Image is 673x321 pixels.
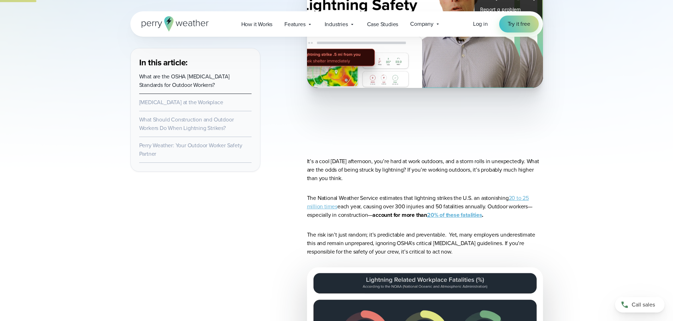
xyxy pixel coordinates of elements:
a: Call sales [615,297,665,313]
span: Try it free [508,20,530,28]
p: It’s a cool [DATE] afternoon, you’re hard at work outdoors, and a storm rolls in unexpectedly. Wh... [307,157,543,183]
a: [MEDICAL_DATA] at the Workplace [139,98,223,106]
a: Case Studies [361,17,405,31]
a: What Should Construction and Outdoor Workers Do When Lightning Strikes? [139,115,234,132]
iframe: Listen to a Podcast on Lightning Safety for Outdoor Workers Video [307,99,543,135]
a: 20% of these fatalities [427,211,482,219]
p: The risk isn’t just random; it’s predictable and preventable. Yet, many employers underestimate t... [307,231,543,256]
span: Features [284,20,305,29]
a: What are the OSHA [MEDICAL_DATA] Standards for Outdoor Workers? [139,72,230,89]
h3: In this article: [139,57,252,68]
span: Call sales [632,301,655,309]
strong: account for more than [372,211,427,219]
a: Try it free [499,16,539,32]
strong: . [482,211,483,219]
span: Industries [325,20,348,29]
span: How it Works [241,20,273,29]
span: Company [410,20,433,28]
a: Perry Weather: Your Outdoor Worker Safety Partner [139,141,242,158]
a: Log in [473,20,488,28]
p: The National Weather Service estimates that lightning strikes the U.S. an astonishing each year, ... [307,194,543,219]
a: How it Works [235,17,279,31]
span: Case Studies [367,20,399,29]
a: 20 to 25 million times [307,194,529,210]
